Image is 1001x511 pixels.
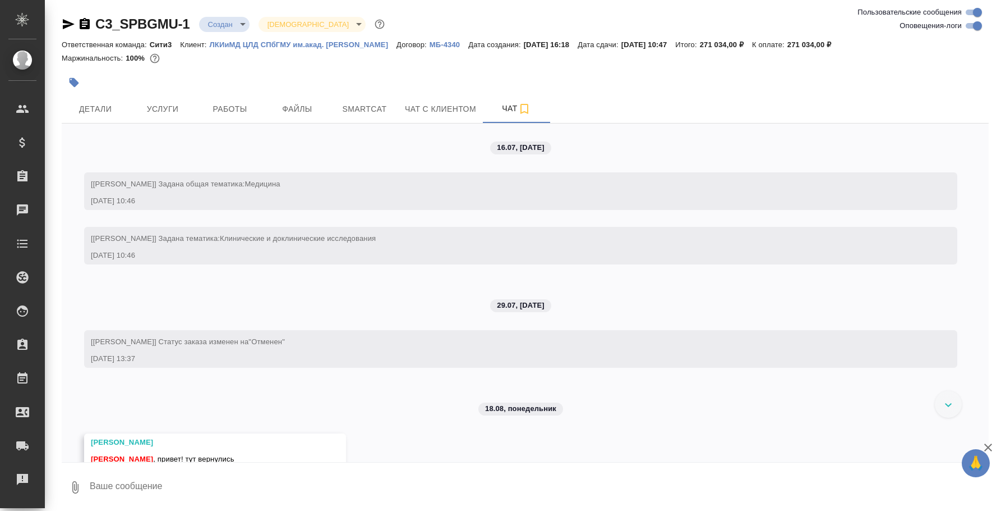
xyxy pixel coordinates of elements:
p: ЛКИиМД ЦЛД СПбГМУ им.акад. [PERSON_NAME] [210,40,397,49]
p: Клиент: [180,40,209,49]
div: [PERSON_NAME] [91,437,307,448]
span: Чат [490,102,543,116]
a: C3_SPBGMU-1 [95,16,190,31]
a: МБ-4340 [430,39,468,49]
p: Дата создания: [468,40,523,49]
span: Детали [68,102,122,116]
button: Добавить тэг [62,70,86,95]
p: 271 034,00 ₽ [700,40,752,49]
p: [DATE] 10:47 [621,40,676,49]
a: ЛКИиМД ЦЛД СПбГМУ им.акад. [PERSON_NAME] [210,39,397,49]
p: К оплате: [752,40,787,49]
span: Услуги [136,102,190,116]
span: [[PERSON_NAME]] Задана общая тематика: [91,180,280,188]
p: [DATE] 16:18 [524,40,578,49]
svg: Подписаться [518,102,531,116]
p: Итого: [675,40,699,49]
p: 29.07, [DATE] [497,300,544,311]
div: [DATE] 10:46 [91,195,918,207]
span: Клинические и доклинические исследования [220,234,376,243]
span: "Отменен" [248,337,285,346]
span: Smartcat [338,102,391,116]
div: [DATE] 13:37 [91,353,918,364]
button: Скопировать ссылку для ЯМессенджера [62,17,75,31]
button: [DEMOGRAPHIC_DATA] [264,20,352,29]
p: 16.07, [DATE] [497,142,544,153]
p: Ответственная команда: [62,40,150,49]
div: Создан [199,17,250,32]
span: Чат с клиентом [405,102,476,116]
span: Оповещения-логи [899,20,962,31]
span: Файлы [270,102,324,116]
button: 🙏 [962,449,990,477]
div: Создан [259,17,366,32]
span: 🙏 [966,451,985,475]
span: [[PERSON_NAME]] Задана тематика: [91,234,376,243]
p: Договор: [396,40,430,49]
p: Сити3 [150,40,181,49]
span: Работы [203,102,257,116]
span: [PERSON_NAME] [91,455,153,463]
p: Маржинальность: [62,54,126,62]
button: Скопировать ссылку [78,17,91,31]
p: МБ-4340 [430,40,468,49]
p: 100% [126,54,147,62]
button: 0.00 RUB; [147,51,162,66]
p: Дата сдачи: [578,40,621,49]
div: [DATE] 10:46 [91,250,918,261]
span: [[PERSON_NAME]] Статус заказа изменен на [91,337,285,346]
span: , привет! тут вернулись [91,455,234,463]
p: 18.08, понедельник [485,403,556,414]
span: Медицина [245,180,280,188]
span: Пользовательские сообщения [857,7,962,18]
button: Создан [205,20,236,29]
p: 271 034,00 ₽ [787,40,839,49]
